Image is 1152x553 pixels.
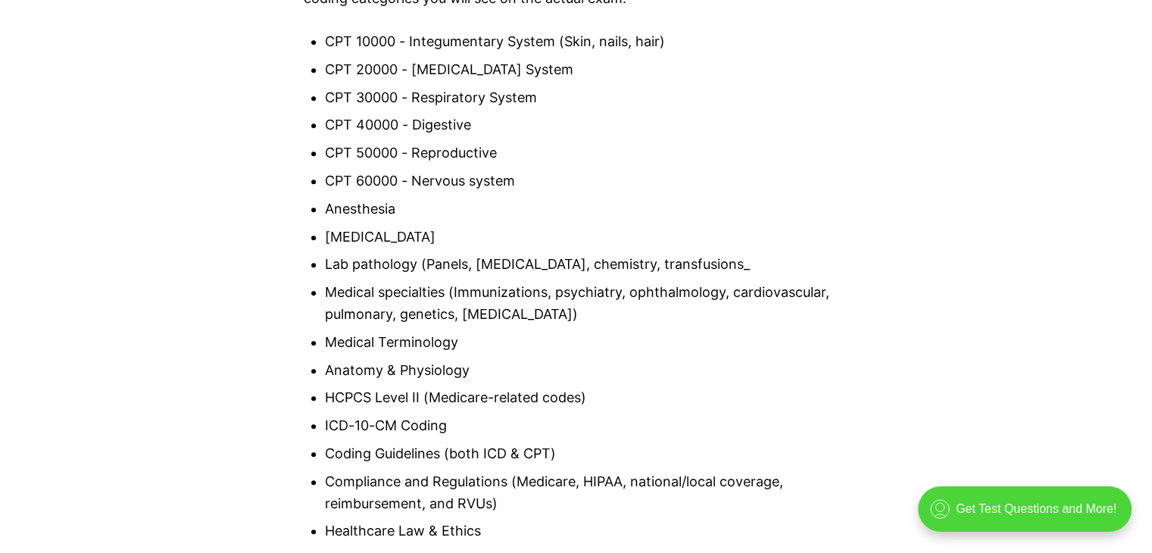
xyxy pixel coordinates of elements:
[325,87,849,109] li: CPT 30000 - Respiratory System
[325,387,849,409] li: HCPCS Level II (Medicare-related codes)
[325,198,849,220] li: Anesthesia
[325,471,849,515] li: Compliance and Regulations (Medicare, HIPAA, national/local coverage, reimbursement, and RVUs)
[325,415,849,437] li: ICD-10-CM Coding
[325,332,849,354] li: Medical Terminology
[325,142,849,164] li: CPT 50000 - Reproductive
[325,443,849,465] li: Coding Guidelines (both ICD & CPT)
[325,59,849,81] li: CPT 20000 - [MEDICAL_DATA] System
[325,170,849,192] li: CPT 60000 - Nervous system
[905,479,1152,553] iframe: portal-trigger
[325,114,849,136] li: CPT 40000 - Digestive
[325,227,849,248] li: [MEDICAL_DATA]
[325,360,849,382] li: Anatomy & Physiology
[325,254,849,276] li: Lab pathology (Panels, [MEDICAL_DATA], chemistry, transfusions_
[325,31,849,53] li: CPT 10000 - Integumentary System (Skin, nails, hair)
[325,520,849,542] li: Healthcare Law & Ethics
[325,282,849,326] li: Medical specialties (Immunizations, psychiatry, ophthalmology, cardiovascular, pulmonary, genetic...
